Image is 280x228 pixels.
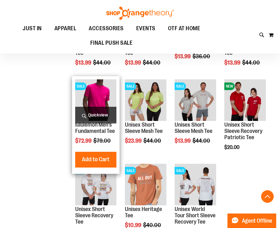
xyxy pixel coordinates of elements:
span: $20.00 [224,145,240,150]
span: SALE [175,167,186,174]
a: Product image for Unisex Short Sleeve Mesh TeeSALE [125,79,166,122]
span: $79.00 [93,138,112,144]
span: JUST IN [23,21,42,36]
div: product [122,76,170,160]
img: Product image for Unisex Short Sleeve Recovery Patriotic Tee [224,79,266,121]
a: Unisex Short Sleeve Recovery Tee [125,37,163,56]
span: $44.00 [93,60,112,66]
img: Product image for Unisex Short Sleeve Mesh Tee [175,79,216,121]
a: Unisex World Tour Short Sleeve Recovery Tee [175,206,216,225]
button: Add to Cart [61,152,130,168]
button: Back To Top [261,190,274,203]
a: Unisex Short Sleeve Recovery Patriotic Tee [224,122,262,140]
div: product [72,76,120,174]
span: Agent Offline [242,218,272,224]
span: EVENTS [136,21,155,36]
span: SALE [125,83,136,90]
span: SALE [175,83,186,90]
span: $72.99 [75,138,92,144]
img: Product image for Unisex Short Sleeve Mesh Tee [125,79,166,121]
span: OTF AT HOME [168,21,200,36]
img: Product image for Unisex Heritage Tee [125,164,166,205]
span: SALE [125,167,136,174]
img: Shop Orangetheory [105,7,175,20]
img: OTF lululemon Mens The Fundamental T Wild Berry [75,79,117,121]
span: $13.99 [125,60,142,66]
div: product [221,76,269,166]
img: Product image for Unisex World Tour Short Sleeve Recovery Tee [175,164,216,205]
img: Product image for Unisex Short Sleeve Recovery Tee [75,164,117,205]
span: $36.00 [193,53,211,60]
a: Unisex Short Sleeve Mesh Tee [125,122,163,134]
span: $44.00 [193,138,211,144]
a: Product image for Unisex Short Sleeve Mesh TeeSALE [175,79,216,122]
span: $13.99 [75,60,92,66]
a: lululemon Men's Fundamental Tee [75,122,115,134]
a: Unisex Heritage Tee [125,206,162,219]
span: Add to Cart [82,156,109,163]
a: Product image for Unisex World Tour Short Sleeve Recovery TeeSALE [175,164,216,206]
span: $13.99 [175,53,192,60]
span: $44.00 [143,138,162,144]
a: Unisex Short Sleeve Recovery Tee [224,37,262,56]
a: Unisex Short Sleeve Mesh Tee [175,122,212,134]
span: $23.99 [125,138,143,144]
div: product [171,76,219,160]
span: $44.00 [143,60,161,66]
span: $44.00 [242,60,261,66]
a: Unisex Short Sleeve Recovery Tee [75,37,113,56]
span: ACCESSORIES [89,21,124,36]
span: $13.99 [224,60,241,66]
a: Product image for Unisex Short Sleeve Recovery Patriotic TeeNEW [224,79,266,122]
span: APPAREL [54,21,76,36]
button: Agent Offline [227,214,276,228]
a: Product image for Unisex Heritage TeeSALE [125,164,166,206]
a: Quickview [75,107,117,123]
span: NEW [224,83,235,90]
span: FINAL PUSH SALE [90,36,133,50]
span: SALE [75,83,87,90]
a: Product image for Unisex Short Sleeve Recovery TeeSALE [75,164,117,206]
span: $13.99 [175,138,192,144]
a: Unisex Short Sleeve Recovery Tee [75,206,113,225]
a: OTF lululemon Mens The Fundamental T Wild BerrySALE [75,79,117,122]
